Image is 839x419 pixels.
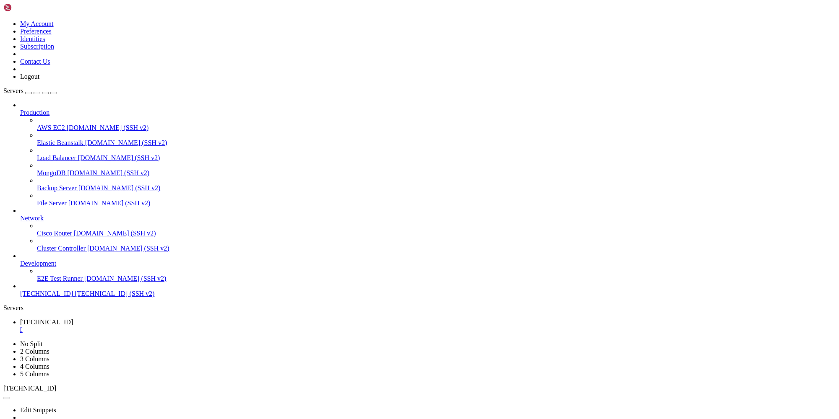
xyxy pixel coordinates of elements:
a: AWS EC2 [DOMAIN_NAME] (SSH v2) [37,124,836,132]
span: Servers [3,87,23,94]
a: Development [20,260,836,267]
span: Cluster Controller [37,245,86,252]
a: Production [20,109,836,116]
a: 2 Columns [20,348,50,355]
a: Logout [20,73,39,80]
img: Shellngn [3,3,52,12]
a: Servers [3,87,57,94]
a: Elastic Beanstalk [DOMAIN_NAME] (SSH v2) [37,139,836,147]
span: E2E Test Runner [37,275,83,282]
a: No Split [20,340,43,347]
span: [DOMAIN_NAME] (SSH v2) [85,139,167,146]
li: Cluster Controller [DOMAIN_NAME] (SSH v2) [37,237,836,252]
li: Production [20,101,836,207]
li: [TECHNICAL_ID] [TECHNICAL_ID] (SSH v2) [20,282,836,297]
span: [DOMAIN_NAME] (SSH v2) [78,154,160,161]
li: Elastic Beanstalk [DOMAIN_NAME] (SSH v2) [37,132,836,147]
a: 4 Columns [20,363,50,370]
li: Development [20,252,836,282]
a: Backup Server [DOMAIN_NAME] (SSH v2) [37,184,836,192]
a: Contact Us [20,58,50,65]
span: MongoDB [37,169,65,176]
span: Elastic Beanstalk [37,139,83,146]
span: Network [20,215,44,222]
span: [DOMAIN_NAME] (SSH v2) [67,124,149,131]
span: [TECHNICAL_ID] [3,385,56,392]
a: Edit Snippets [20,406,56,414]
a: 5 Columns [20,370,50,378]
a:  [20,326,836,334]
a: 185.208.158.81 [20,318,836,334]
a: Preferences [20,28,52,35]
span: Backup Server [37,184,77,191]
span: File Server [37,199,67,207]
span: [DOMAIN_NAME] (SSH v2) [78,184,161,191]
a: Load Balancer [DOMAIN_NAME] (SSH v2) [37,154,836,162]
li: Backup Server [DOMAIN_NAME] (SSH v2) [37,177,836,192]
span: [DOMAIN_NAME] (SSH v2) [84,275,167,282]
span: [DOMAIN_NAME] (SSH v2) [67,169,149,176]
a: Identities [20,35,45,42]
a: Network [20,215,836,222]
li: Cisco Router [DOMAIN_NAME] (SSH v2) [37,222,836,237]
a: File Server [DOMAIN_NAME] (SSH v2) [37,199,836,207]
span: Development [20,260,56,267]
x-row: Connecting [TECHNICAL_ID]... [3,3,730,10]
li: Load Balancer [DOMAIN_NAME] (SSH v2) [37,147,836,162]
a: MongoDB [DOMAIN_NAME] (SSH v2) [37,169,836,177]
span: Cisco Router [37,230,72,237]
li: MongoDB [DOMAIN_NAME] (SSH v2) [37,162,836,177]
li: E2E Test Runner [DOMAIN_NAME] (SSH v2) [37,267,836,282]
span: [TECHNICAL_ID] [20,318,73,326]
span: [DOMAIN_NAME] (SSH v2) [68,199,151,207]
li: File Server [DOMAIN_NAME] (SSH v2) [37,192,836,207]
li: AWS EC2 [DOMAIN_NAME] (SSH v2) [37,116,836,132]
a: Cisco Router [DOMAIN_NAME] (SSH v2) [37,230,836,237]
div: (0, 1) [3,10,7,18]
div: Servers [3,304,836,312]
span: [TECHNICAL_ID] [20,290,73,297]
a: 3 Columns [20,355,50,362]
a: [TECHNICAL_ID] [TECHNICAL_ID] (SSH v2) [20,290,836,297]
a: Subscription [20,43,54,50]
span: [DOMAIN_NAME] (SSH v2) [87,245,169,252]
a: E2E Test Runner [DOMAIN_NAME] (SSH v2) [37,275,836,282]
a: My Account [20,20,54,27]
a: Cluster Controller [DOMAIN_NAME] (SSH v2) [37,245,836,252]
span: Production [20,109,50,116]
li: Network [20,207,836,252]
span: Load Balancer [37,154,76,161]
span: [DOMAIN_NAME] (SSH v2) [74,230,156,237]
span: [TECHNICAL_ID] (SSH v2) [75,290,154,297]
span: AWS EC2 [37,124,65,131]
